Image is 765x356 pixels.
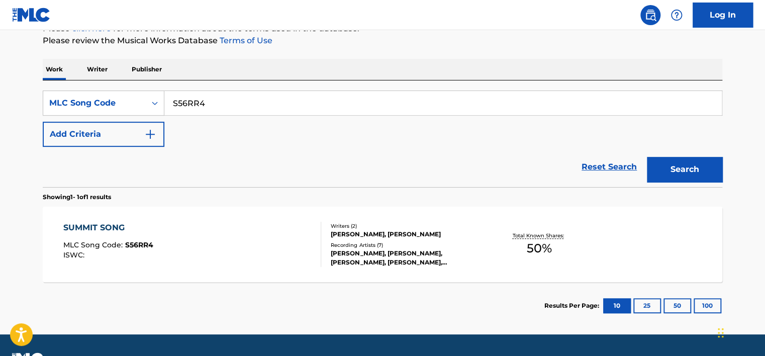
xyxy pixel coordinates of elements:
div: [PERSON_NAME], [PERSON_NAME] [331,230,483,239]
div: MLC Song Code [49,97,140,109]
div: Help [666,5,687,25]
img: MLC Logo [12,8,51,22]
a: Terms of Use [218,36,272,45]
p: Results Per Page: [544,301,602,310]
iframe: Chat Widget [715,308,765,356]
span: 50 % [527,239,552,257]
p: Work [43,59,66,80]
form: Search Form [43,91,722,187]
p: Showing 1 - 1 of 1 results [43,193,111,202]
a: Reset Search [577,156,642,178]
p: Total Known Shares: [512,232,566,239]
span: S56RR4 [125,240,153,249]
img: help [671,9,683,21]
div: Writers ( 2 ) [331,222,483,230]
span: MLC Song Code : [63,240,125,249]
button: Search [647,157,722,182]
a: Log In [693,3,753,28]
p: Writer [84,59,111,80]
p: Publisher [129,59,165,80]
button: 10 [603,298,631,313]
p: Please review the Musical Works Database [43,35,722,47]
button: Add Criteria [43,122,164,147]
button: 25 [633,298,661,313]
button: 50 [663,298,691,313]
div: টেনে আনুন [718,318,724,348]
button: 100 [694,298,721,313]
div: SUMMIT SONG [63,222,153,234]
div: চ্যাট উইজেট [715,308,765,356]
a: SUMMIT SONGMLC Song Code:S56RR4ISWC:Writers (2)[PERSON_NAME], [PERSON_NAME]Recording Artists (7)[... [43,207,722,282]
div: Recording Artists ( 7 ) [331,241,483,249]
a: Public Search [640,5,660,25]
span: ISWC : [63,250,87,259]
div: [PERSON_NAME], [PERSON_NAME], [PERSON_NAME], [PERSON_NAME], [PERSON_NAME] [331,249,483,267]
img: search [644,9,656,21]
img: 9d2ae6d4665cec9f34b9.svg [144,128,156,140]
